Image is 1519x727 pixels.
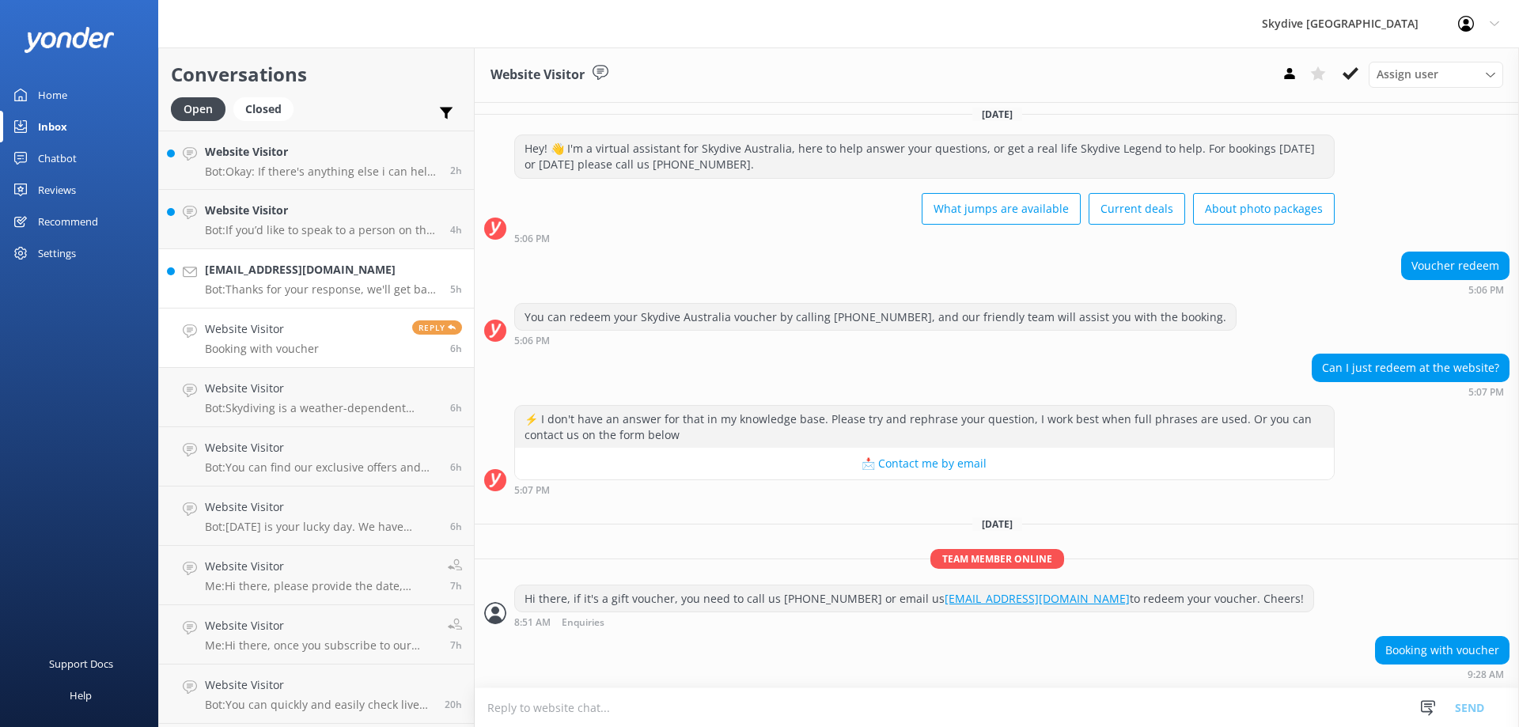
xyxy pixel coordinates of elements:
[159,605,474,665] a: Website VisitorMe:Hi there, once you subscribe to our newsletter you will get the welcome promo c...
[205,143,438,161] h4: Website Visitor
[171,59,462,89] h2: Conversations
[1402,252,1509,279] div: Voucher redeem
[514,484,1335,495] div: Aug 24 2025 05:07pm (UTC +10:00) Australia/Brisbane
[1468,670,1504,680] strong: 9:28 AM
[38,79,67,111] div: Home
[930,549,1064,569] span: Team member online
[205,342,319,356] p: Booking with voucher
[514,234,550,244] strong: 5:06 PM
[38,174,76,206] div: Reviews
[205,558,436,575] h4: Website Visitor
[24,27,115,53] img: yonder-white-logo.png
[159,487,474,546] a: Website VisitorBot:[DATE] is your lucky day. We have exclusive offers when you book direct! Visit...
[38,237,76,269] div: Settings
[450,223,462,237] span: Aug 25 2025 11:32am (UTC +10:00) Australia/Brisbane
[171,97,225,121] div: Open
[515,448,1334,479] button: 📩 Contact me by email
[205,320,319,338] h4: Website Visitor
[159,309,474,368] a: Website VisitorBooking with voucherReply6h
[450,282,462,296] span: Aug 25 2025 10:38am (UTC +10:00) Australia/Brisbane
[515,585,1313,612] div: Hi there, if it's a gift voucher, you need to call us [PHONE_NUMBER] or email us to redeem your v...
[159,665,474,724] a: Website VisitorBot:You can quickly and easily check live availability for skydiving on [DATE] by ...
[205,498,438,516] h4: Website Visitor
[38,206,98,237] div: Recommend
[450,638,462,652] span: Aug 25 2025 08:50am (UTC +10:00) Australia/Brisbane
[233,100,301,117] a: Closed
[1369,62,1503,87] div: Assign User
[233,97,294,121] div: Closed
[1312,386,1510,397] div: Aug 24 2025 05:07pm (UTC +10:00) Australia/Brisbane
[972,517,1022,531] span: [DATE]
[1401,284,1510,295] div: Aug 24 2025 05:06pm (UTC +10:00) Australia/Brisbane
[38,142,77,174] div: Chatbot
[159,131,474,190] a: Website VisitorBot:Okay: If there's anything else i can help wth, please let me know!2h
[49,648,113,680] div: Support Docs
[205,282,438,297] p: Bot: Thanks for your response, we'll get back to you as soon as we can during opening hours.
[514,233,1335,244] div: Aug 24 2025 05:06pm (UTC +10:00) Australia/Brisbane
[205,401,438,415] p: Bot: Skydiving is a weather-dependent sport, and the duration can vary. Usually, it will take a c...
[450,460,462,474] span: Aug 25 2025 09:23am (UTC +10:00) Australia/Brisbane
[205,460,438,475] p: Bot: You can find our exclusive offers and current deals by visiting our specials page at [URL][D...
[205,261,438,278] h4: [EMAIL_ADDRESS][DOMAIN_NAME]
[159,427,474,487] a: Website VisitorBot:You can find our exclusive offers and current deals by visiting our specials p...
[514,486,550,495] strong: 5:07 PM
[1193,193,1335,225] button: About photo packages
[1375,668,1510,680] div: Aug 25 2025 09:28am (UTC +10:00) Australia/Brisbane
[38,111,67,142] div: Inbox
[945,591,1130,606] a: [EMAIL_ADDRESS][DOMAIN_NAME]
[450,342,462,355] span: Aug 25 2025 09:28am (UTC +10:00) Australia/Brisbane
[514,616,1314,628] div: Aug 25 2025 08:51am (UTC +10:00) Australia/Brisbane
[412,320,462,335] span: Reply
[205,676,433,694] h4: Website Visitor
[205,223,438,237] p: Bot: If you’d like to speak to a person on the Skydive Australia team, please call [PHONE_NUMBER]...
[491,65,585,85] h3: Website Visitor
[205,698,433,712] p: Bot: You can quickly and easily check live availability for skydiving on [DATE] by visiting our w...
[450,579,462,593] span: Aug 25 2025 08:53am (UTC +10:00) Australia/Brisbane
[514,618,551,628] strong: 8:51 AM
[1377,66,1438,83] span: Assign user
[205,202,438,219] h4: Website Visitor
[514,336,550,346] strong: 5:06 PM
[514,335,1237,346] div: Aug 24 2025 05:06pm (UTC +10:00) Australia/Brisbane
[70,680,92,711] div: Help
[515,406,1334,448] div: ⚡ I don't have an answer for that in my knowledge base. Please try and rephrase your question, I ...
[205,380,438,397] h4: Website Visitor
[450,401,462,415] span: Aug 25 2025 09:24am (UTC +10:00) Australia/Brisbane
[159,546,474,605] a: Website VisitorMe:Hi there, please provide the date, location and booking name so we can search y...
[515,304,1236,331] div: You can redeem your Skydive Australia voucher by calling [PHONE_NUMBER], and our friendly team wi...
[922,193,1081,225] button: What jumps are available
[205,579,436,593] p: Me: Hi there, please provide the date, location and booking name so we can search your order. Or ...
[450,520,462,533] span: Aug 25 2025 09:09am (UTC +10:00) Australia/Brisbane
[445,698,462,711] span: Aug 24 2025 07:21pm (UTC +10:00) Australia/Brisbane
[450,164,462,177] span: Aug 25 2025 01:09pm (UTC +10:00) Australia/Brisbane
[205,638,436,653] p: Me: Hi there, once you subscribe to our newsletter you will get the welcome promo code, then you ...
[1468,286,1504,295] strong: 5:06 PM
[171,100,233,117] a: Open
[562,618,604,628] span: Enquiries
[159,368,474,427] a: Website VisitorBot:Skydiving is a weather-dependent sport, and the duration can vary. Usually, it...
[1468,388,1504,397] strong: 5:07 PM
[205,520,438,534] p: Bot: [DATE] is your lucky day. We have exclusive offers when you book direct! Visit our specials ...
[159,249,474,309] a: [EMAIL_ADDRESS][DOMAIN_NAME]Bot:Thanks for your response, we'll get back to you as soon as we can...
[515,135,1334,177] div: Hey! 👋 I'm a virtual assistant for Skydive Australia, here to help answer your questions, or get ...
[205,439,438,456] h4: Website Visitor
[1313,354,1509,381] div: Can I just redeem at the website?
[159,190,474,249] a: Website VisitorBot:If you’d like to speak to a person on the Skydive Australia team, please call ...
[1089,193,1185,225] button: Current deals
[205,165,438,179] p: Bot: Okay: If there's anything else i can help wth, please let me know!
[1376,637,1509,664] div: Booking with voucher
[972,108,1022,121] span: [DATE]
[205,617,436,634] h4: Website Visitor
